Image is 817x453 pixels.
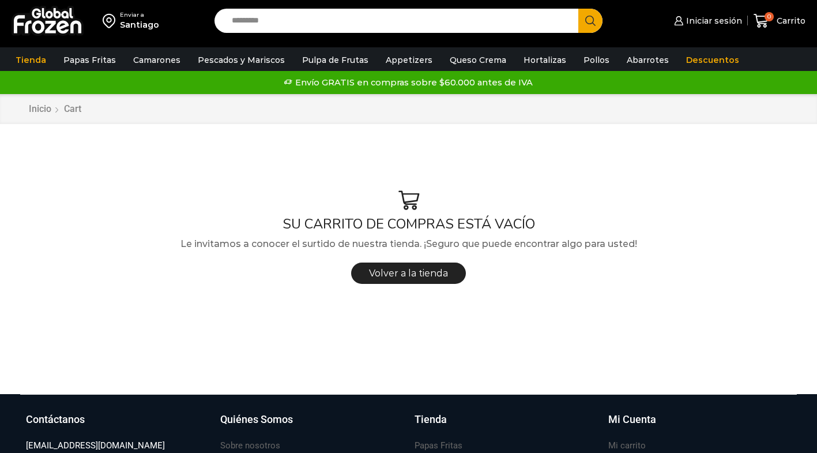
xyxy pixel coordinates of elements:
a: Tienda [415,412,597,439]
a: Mi Cuenta [608,412,791,439]
a: Papas Fritas [58,49,122,71]
a: Volver a la tienda [351,263,466,284]
a: Abarrotes [621,49,675,71]
a: Queso Crema [444,49,512,71]
div: Enviar a [120,11,159,19]
a: Pollos [578,49,615,71]
span: 0 [765,12,774,21]
h3: [EMAIL_ADDRESS][DOMAIN_NAME] [26,440,165,452]
h3: Papas Fritas [415,440,462,452]
p: Le invitamos a conocer el surtido de nuestra tienda. ¡Seguro que puede encontrar algo para usted! [20,237,797,252]
h1: SU CARRITO DE COMPRAS ESTÁ VACÍO [20,216,797,233]
h3: Mi Cuenta [608,412,656,427]
a: Contáctanos [26,412,209,439]
h3: Quiénes Somos [220,412,293,427]
h3: Sobre nosotros [220,440,280,452]
a: Descuentos [680,49,745,71]
a: Camarones [127,49,186,71]
span: Carrito [774,15,805,27]
a: Iniciar sesión [671,9,741,32]
h3: Contáctanos [26,412,85,427]
a: Tienda [10,49,52,71]
span: Cart [64,103,81,114]
a: Quiénes Somos [220,412,403,439]
a: Pescados y Mariscos [192,49,291,71]
span: Iniciar sesión [683,15,742,27]
img: address-field-icon.svg [103,11,120,31]
h3: Mi carrito [608,440,646,452]
button: Search button [578,9,603,33]
a: Appetizers [380,49,438,71]
a: Pulpa de Frutas [296,49,374,71]
span: Volver a la tienda [369,268,448,279]
a: Hortalizas [518,49,572,71]
h3: Tienda [415,412,447,427]
a: Inicio [28,103,52,116]
div: Santiago [120,19,159,31]
a: 0 Carrito [754,8,805,35]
